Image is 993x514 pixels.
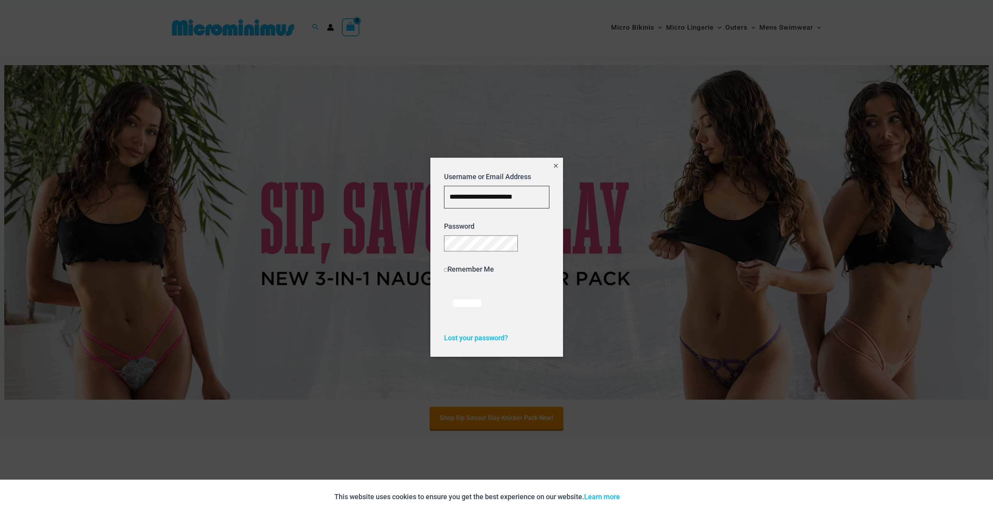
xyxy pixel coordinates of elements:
[444,173,531,181] label: Username or Email Address
[584,493,620,501] a: Learn more
[444,265,494,273] label: Remember Me
[444,222,474,230] label: Password
[444,268,448,271] input: Remember Me
[444,333,508,341] a: Lost your password?
[626,487,659,506] button: Accept
[549,158,563,176] button: Close popup
[334,491,620,503] p: This website uses cookies to ensure you get the best experience on our website.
